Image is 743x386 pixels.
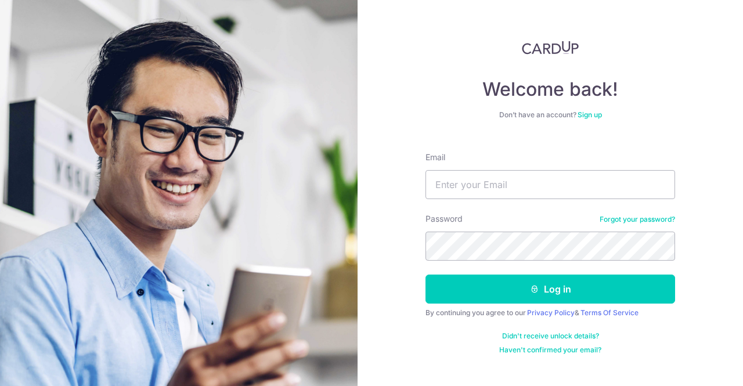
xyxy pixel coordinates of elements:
a: Sign up [578,110,602,119]
img: CardUp Logo [522,41,579,55]
a: Terms Of Service [580,308,639,317]
h4: Welcome back! [425,78,675,101]
a: Forgot your password? [600,215,675,224]
label: Email [425,151,445,163]
label: Password [425,213,463,225]
a: Haven't confirmed your email? [499,345,601,355]
a: Privacy Policy [527,308,575,317]
input: Enter your Email [425,170,675,199]
div: Don’t have an account? [425,110,675,120]
div: By continuing you agree to our & [425,308,675,318]
button: Log in [425,275,675,304]
a: Didn't receive unlock details? [502,331,599,341]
